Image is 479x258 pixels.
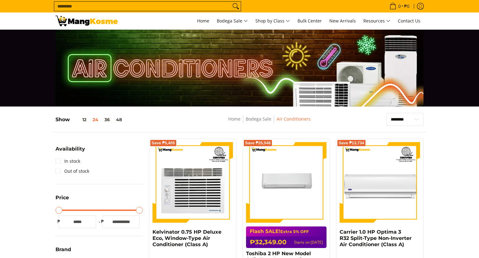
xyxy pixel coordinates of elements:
span: Home [197,18,209,24]
img: Kelvinator 0.75 HP Deluxe Eco, Window-Type Air Conditioner (Class A) [152,142,233,223]
a: Bodega Sale [214,12,251,29]
button: 48 [113,117,125,122]
button: 24 [90,117,101,122]
a: Air Conditioners [277,116,311,122]
a: New Arrivals [326,12,359,29]
img: Bodega Sale Aircon l Mang Kosme: Home Appliances Warehouse Sale [56,16,118,26]
a: Bodega Sale [246,116,271,122]
nav: Main Menu [124,12,423,29]
span: ₱0 [403,4,410,8]
a: Home [228,116,240,122]
a: Bulk Center [294,12,325,29]
span: ₱ [99,218,105,225]
span: Save ₱5,405 [152,141,175,145]
summary: Open [56,247,71,257]
span: Save ₱13,734 [339,141,364,145]
a: Shop by Class [252,12,293,29]
span: • [388,3,411,10]
span: Resources [363,17,390,25]
button: 36 [101,117,113,122]
a: Carrier 1.0 HP Optima 3 R32 Split-Type Non-Inverter Air Conditioner (Class A) [340,229,412,247]
span: Bulk Center [298,18,322,24]
button: 12 [70,117,90,122]
span: Save ₱25,548 [245,141,271,145]
span: Shop by Class [255,17,290,25]
summary: Open [56,195,69,205]
a: Resources [360,12,394,29]
img: Carrier 1.0 HP Optima 3 R32 Split-Type Non-Inverter Air Conditioner (Class A) [340,142,420,223]
span: New Arrivals [329,18,356,24]
h5: Show [56,117,125,123]
nav: Breadcrumbs [183,115,356,129]
a: In stock [56,156,80,166]
summary: Open [56,146,85,156]
span: 0 [397,4,402,8]
a: Kelvinator 0.75 HP Deluxe Eco, Window-Type Air Conditioner (Class A) [152,229,221,247]
span: Contact Us [398,18,420,24]
a: Out of stock [56,166,89,176]
a: Contact Us [395,12,423,29]
span: Price [56,195,69,200]
span: Bodega Sale [217,17,248,25]
span: ₱ [56,218,62,225]
a: Home [194,12,212,29]
span: Brand [56,247,71,252]
span: Availability [56,146,85,151]
button: Search [231,2,241,11]
img: Toshiba 2 HP New Model Split-Type Inverter Air Conditioner (Class A) [246,142,327,223]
